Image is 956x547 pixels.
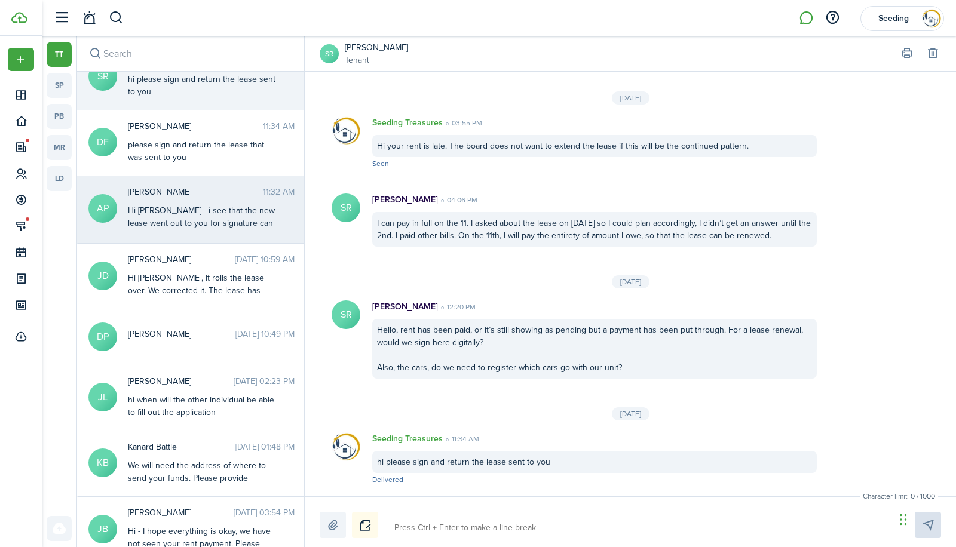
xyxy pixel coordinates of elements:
avatar-text: SR [332,300,360,329]
span: Seen [372,158,389,169]
time: 11:34 AM [263,120,295,133]
span: Seeding [869,14,917,23]
span: Jenny Dellaria [128,253,235,266]
span: Kanard Battle [128,441,235,453]
avatar-text: SR [332,193,360,222]
p: Seeding Treasures [372,432,443,445]
div: Drag [900,502,907,537]
avatar-text: JL [88,383,117,411]
time: [DATE] 02:23 PM [234,375,295,388]
img: Seeding Treasures [332,116,360,145]
avatar-text: DP [88,322,117,351]
div: I can pay in full on the 11. I asked about the lease on [DATE] so I could plan accordingly, I did... [372,212,817,247]
avatar-text: KB [88,448,117,477]
button: Search [87,45,103,62]
time: [DATE] 01:48 PM [235,441,295,453]
input: search [77,36,304,71]
div: hi please sign and return the lease sent to you [128,73,277,98]
a: pb [47,104,72,129]
avatar-text: DF [88,128,117,156]
button: Open sidebar [50,7,73,29]
small: Character limit: 0 / 1000 [860,491,938,502]
span: Johnisha Bryant [128,506,234,519]
p: [PERSON_NAME] [372,300,438,313]
div: Hi [PERSON_NAME] - i see that the new lease went out to you for signature can you please sign and... [128,204,277,242]
time: 03:55 PM [443,118,482,128]
iframe: To enrich screen reader interactions, please activate Accessibility in Grammarly extension settings [896,490,956,547]
avatar-text: JB [88,515,117,543]
div: Hi [PERSON_NAME], It rolls the lease over. We corrected it. The lease has been closed. Thank you [128,272,277,309]
div: Chat Widget [896,490,956,547]
a: sp [47,73,72,98]
div: hi when will the other individual be able to fill out the application [128,394,277,419]
p: Seeding Treasures [372,116,443,129]
time: 12:20 PM [438,302,476,312]
div: Hello, rent has been paid, or it’s still showing as pending but a payment has been put through. F... [372,319,817,379]
span: Delicka Fowler [128,120,263,133]
time: [DATE] 03:54 PM [234,506,295,519]
avatar-text: AP [88,194,117,223]
span: Dashawn Parson [128,328,235,340]
img: Seeding Treasures [332,432,360,461]
button: Notice [352,512,378,538]
button: Open menu [8,48,34,71]
button: Delete [924,45,941,62]
div: We will need the address of where to send your funds. Please provide [128,459,277,484]
img: Seeding [922,9,941,28]
div: hi please sign and return the lease sent to you [372,451,817,473]
div: Hi your rent is late. The board does not want to extend the lease if this will be the continued p... [372,135,817,157]
time: [DATE] 10:59 AM [235,253,295,266]
button: Print [899,45,915,62]
div: [DATE] [612,407,649,420]
a: ld [47,166,72,191]
div: [DATE] [612,275,649,288]
div: [DATE] [612,91,649,105]
a: mr [47,135,72,160]
img: TenantCloud [11,12,27,23]
a: SR [320,44,339,63]
span: Amanda Pascall [128,186,263,198]
avatar-text: JD [88,262,117,290]
div: please sign and return the lease that was sent to you [128,139,277,164]
a: Tenant [345,54,408,66]
span: Delivered [372,474,403,485]
button: Open resource center [822,8,842,28]
avatar-text: SR [88,62,117,91]
button: Search [109,8,124,28]
time: 11:32 AM [263,186,295,198]
a: tt [47,42,72,67]
time: 11:34 AM [443,434,479,444]
span: Janavia Lawrence [128,375,234,388]
a: [PERSON_NAME] [345,41,408,54]
time: 04:06 PM [438,195,477,205]
p: [PERSON_NAME] [372,193,438,206]
time: [DATE] 10:49 PM [235,328,295,340]
a: Notifications [78,3,100,33]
